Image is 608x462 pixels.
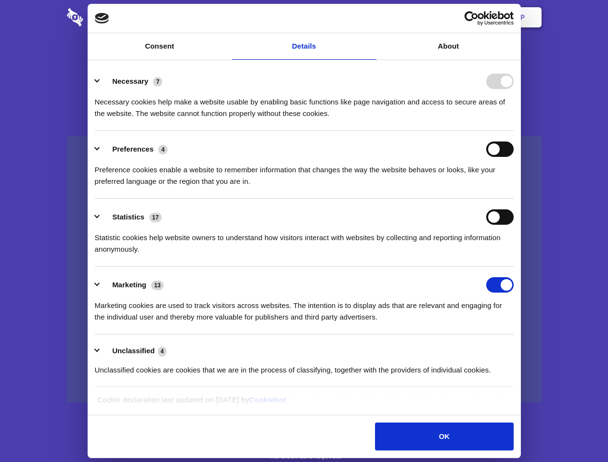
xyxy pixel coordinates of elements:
span: 7 [153,77,162,87]
button: Preferences (4) [95,141,174,157]
div: Cookie declaration last updated on [DATE] by [90,394,518,413]
a: Contact [390,2,435,32]
div: Necessary cookies help make a website usable by enabling basic functions like page navigation and... [95,89,514,119]
h1: Eliminate Slack Data Loss. [67,43,542,78]
button: Necessary (7) [95,74,168,89]
a: Usercentrics Cookiebot - opens in a new window [429,11,514,26]
label: Marketing [112,281,146,289]
iframe: Drift Widget Chat Controller [560,414,596,450]
span: 4 [158,145,168,154]
button: OK [375,423,513,450]
a: Consent [88,33,232,60]
img: logo [95,13,109,24]
span: 4 [158,346,167,356]
a: Details [232,33,376,60]
div: Preference cookies enable a website to remember information that changes the way the website beha... [95,157,514,187]
button: Statistics (17) [95,209,168,225]
label: Statistics [112,213,144,221]
label: Necessary [112,77,148,85]
div: Statistic cookies help website owners to understand how visitors interact with websites by collec... [95,225,514,255]
span: 17 [149,213,162,222]
div: Unclassified cookies are cookies that we are in the process of classifying, together with the pro... [95,357,514,376]
a: Wistia video thumbnail [67,136,542,403]
a: About [376,33,521,60]
span: 13 [151,281,164,290]
h4: Auto-redaction of sensitive data, encrypted data sharing and self-destructing private chats. Shar... [67,88,542,119]
div: Marketing cookies are used to track visitors across websites. The intention is to display ads tha... [95,293,514,323]
a: Cookiebot [249,396,286,404]
a: Pricing [283,2,324,32]
label: Preferences [112,145,154,153]
button: Marketing (13) [95,277,170,293]
button: Unclassified (4) [95,345,173,357]
img: logo-wordmark-white-trans-d4663122ce5f474addd5e946df7df03e33cb6a1c49d2221995e7729f52c070b2.svg [67,8,149,26]
a: Login [437,2,479,32]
